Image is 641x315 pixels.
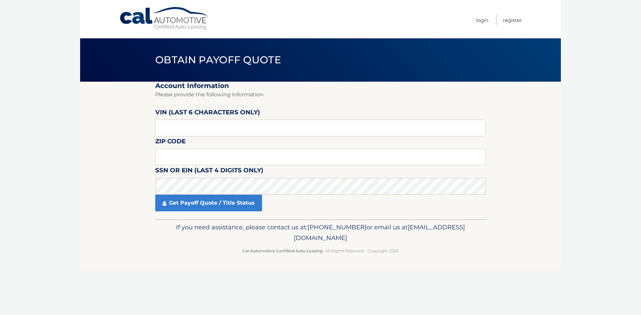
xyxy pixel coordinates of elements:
h2: Account Information [155,82,486,90]
a: Register [503,15,522,26]
label: VIN (last 6 characters only) [155,107,260,120]
label: SSN or EIN (last 4 digits only) [155,165,263,178]
label: Zip Code [155,136,186,149]
p: Please provide the following information. [155,90,486,99]
a: Cal Automotive [119,7,209,30]
a: Login [476,15,488,26]
a: Get Payoff Quote / Title Status [155,195,262,211]
p: - All Rights Reserved - Copyright 2025 [160,247,481,254]
p: If you need assistance, please contact us at: or email us at [160,222,481,243]
span: Obtain Payoff Quote [155,54,281,66]
strong: Cal Automotive Certified Auto Leasing [242,248,323,253]
span: [PHONE_NUMBER] [307,223,367,231]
